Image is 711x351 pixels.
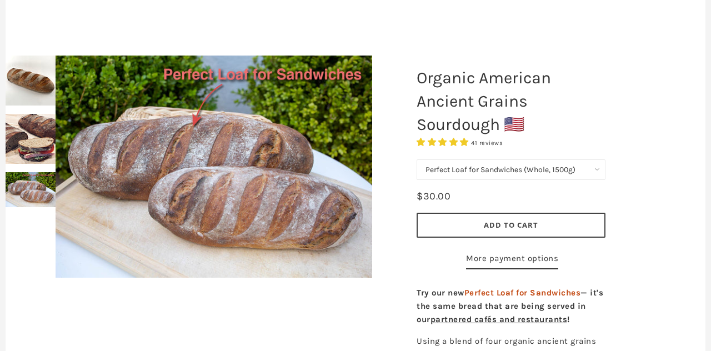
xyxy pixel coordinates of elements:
[430,314,568,324] a: partnered cafés and restaurants
[6,172,56,207] img: Organic American Ancient Grains Sourdough 🇺🇸
[417,213,605,238] button: Add to Cart
[417,188,450,204] div: $30.00
[6,114,56,164] img: Organic American Ancient Grains Sourdough 🇺🇸
[417,288,603,324] strong: Try our new — it's the same bread that are being served in our !
[408,61,614,142] h1: Organic American Ancient Grains Sourdough 🇺🇸
[484,220,538,230] span: Add to Cart
[471,139,503,147] span: 41 reviews
[464,288,581,298] span: Perfect Loaf for Sandwiches
[56,56,372,278] img: Organic American Ancient Grains Sourdough 🇺🇸
[466,252,558,269] a: More payment options
[417,137,471,147] span: 4.93 stars
[6,56,56,106] img: Organic American Ancient Grains Sourdough 🇺🇸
